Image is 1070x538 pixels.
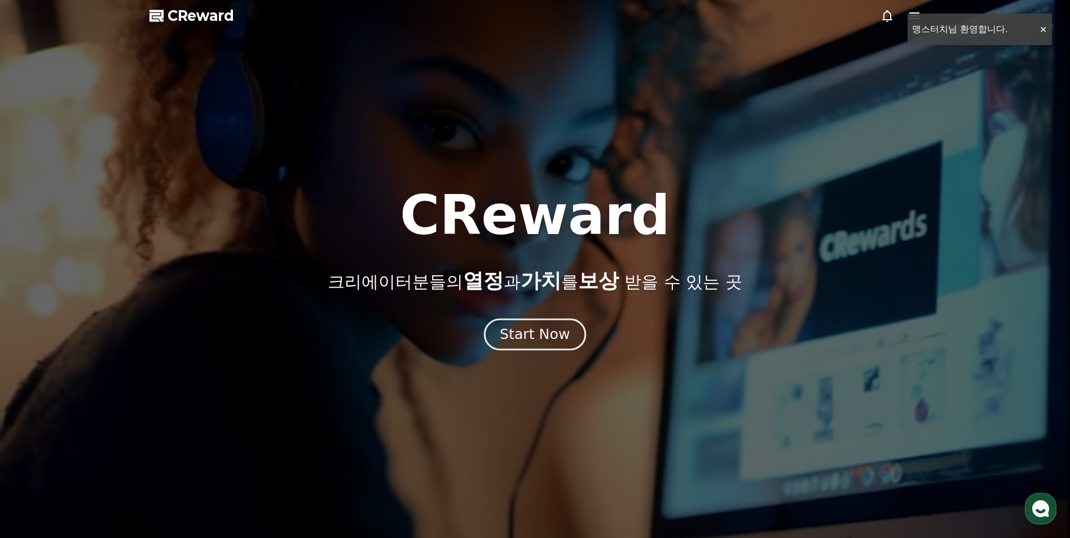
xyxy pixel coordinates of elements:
p: 크리에이터분들의 과 를 받을 수 있는 곳 [328,270,742,292]
span: 가치 [521,269,561,292]
button: Start Now [484,319,586,351]
span: 보상 [578,269,619,292]
div: Start Now [500,325,570,344]
span: 열정 [463,269,504,292]
a: 설정 [146,358,217,386]
span: CReward [168,7,234,25]
span: 설정 [174,374,188,383]
a: CReward [149,7,234,25]
span: 홈 [36,374,42,383]
a: Start Now [486,330,584,341]
a: 대화 [74,358,146,386]
a: 홈 [3,358,74,386]
span: 대화 [103,375,117,384]
h1: CReward [400,188,670,242]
